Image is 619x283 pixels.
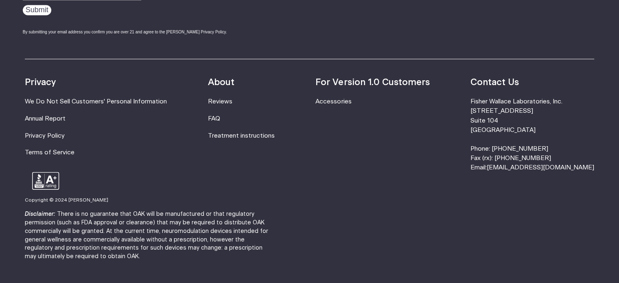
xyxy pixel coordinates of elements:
a: FAQ [208,115,220,121]
a: Annual Report [25,115,66,121]
a: Treatment instructions [208,132,275,138]
p: There is no guarantee that OAK will be manufactured or that regulatory permission (such as FDA ap... [25,210,274,261]
strong: Contact Us [470,77,519,86]
a: [EMAIL_ADDRESS][DOMAIN_NAME] [487,164,594,170]
li: Fisher Wallace Laboratories, Inc. [STREET_ADDRESS] Suite 104 [GEOGRAPHIC_DATA] Phone: [PHONE_NUMB... [470,97,594,172]
a: We Do Not Sell Customers' Personal Information [25,98,167,104]
input: Submit [23,5,51,15]
strong: For Version 1.0 Customers [315,77,429,86]
a: Reviews [208,98,232,104]
div: By submitting your email address you confirm you are over 21 and agree to the [PERSON_NAME] Priva... [23,29,253,35]
a: Terms of Service [25,149,74,155]
a: Privacy Policy [25,132,65,138]
small: Copyright © 2024 [PERSON_NAME] [25,197,108,202]
strong: Privacy [25,77,56,86]
a: Accessories [315,98,351,104]
strong: About [208,77,234,86]
strong: Disclaimer: [25,211,55,217]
